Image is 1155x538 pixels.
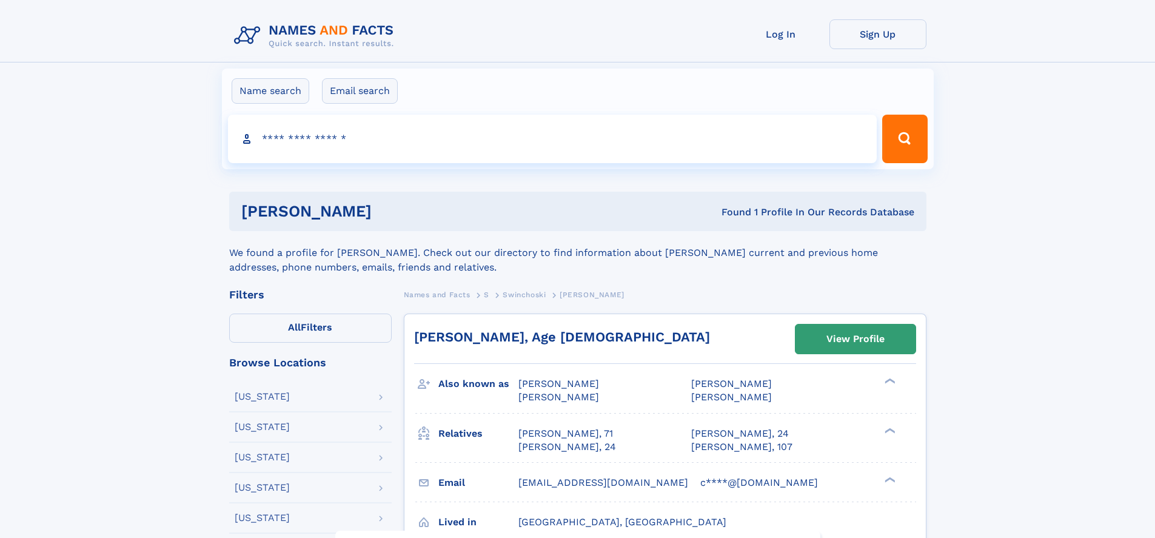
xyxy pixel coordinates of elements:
[288,321,301,333] span: All
[691,378,772,389] span: [PERSON_NAME]
[882,476,896,483] div: ❯
[691,427,789,440] a: [PERSON_NAME], 24
[235,452,290,462] div: [US_STATE]
[404,287,470,302] a: Names and Facts
[438,374,518,394] h3: Also known as
[229,19,404,52] img: Logo Names and Facts
[826,325,885,353] div: View Profile
[229,357,392,368] div: Browse Locations
[229,314,392,343] label: Filters
[503,291,546,299] span: Swinchoski
[229,289,392,300] div: Filters
[691,391,772,403] span: [PERSON_NAME]
[518,516,726,528] span: [GEOGRAPHIC_DATA], [GEOGRAPHIC_DATA]
[795,324,916,354] a: View Profile
[518,440,616,454] a: [PERSON_NAME], 24
[235,422,290,432] div: [US_STATE]
[882,115,927,163] button: Search Button
[732,19,829,49] a: Log In
[235,513,290,523] div: [US_STATE]
[518,427,613,440] a: [PERSON_NAME], 71
[503,287,546,302] a: Swinchoski
[438,423,518,444] h3: Relatives
[438,512,518,533] h3: Lived in
[518,378,599,389] span: [PERSON_NAME]
[438,472,518,493] h3: Email
[560,291,624,299] span: [PERSON_NAME]
[414,329,710,345] a: [PERSON_NAME], Age [DEMOGRAPHIC_DATA]
[691,440,792,454] a: [PERSON_NAME], 107
[241,204,547,219] h1: [PERSON_NAME]
[229,231,926,275] div: We found a profile for [PERSON_NAME]. Check out our directory to find information about [PERSON_N...
[484,287,489,302] a: S
[829,19,926,49] a: Sign Up
[235,392,290,402] div: [US_STATE]
[882,426,896,434] div: ❯
[518,477,688,488] span: [EMAIL_ADDRESS][DOMAIN_NAME]
[484,291,489,299] span: S
[882,377,896,385] div: ❯
[235,483,290,493] div: [US_STATE]
[518,391,599,403] span: [PERSON_NAME]
[228,115,877,163] input: search input
[232,78,309,104] label: Name search
[322,78,398,104] label: Email search
[546,206,914,219] div: Found 1 Profile In Our Records Database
